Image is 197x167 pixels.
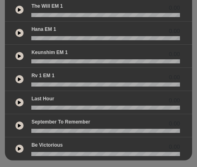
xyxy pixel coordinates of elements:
p: Last Hour [31,95,54,102]
span: 0.00 [169,50,180,59]
p: The Will EM 1 [31,2,63,10]
span: 0.00 [169,96,180,105]
p: Keunshim EM 1 [31,49,67,56]
span: 0.00 [169,73,180,82]
p: Be Victorious [31,141,63,149]
p: Rv 1 EM 1 [31,72,54,79]
span: 0.00 [169,119,180,128]
span: 0.00 [169,143,180,151]
p: September to Remember [31,118,90,126]
span: 0.00 [169,4,180,12]
p: Hana EM 1 [31,26,56,33]
span: 0.00 [169,27,180,35]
